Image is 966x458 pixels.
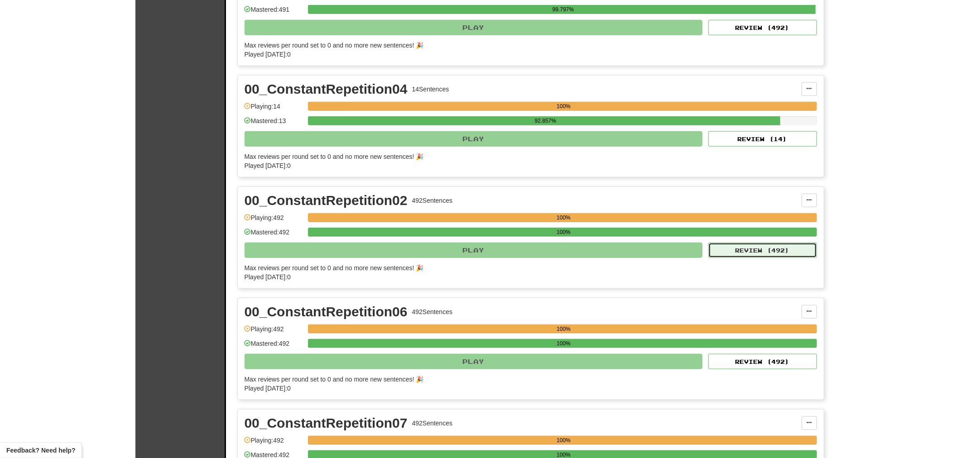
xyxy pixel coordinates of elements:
button: Review (492) [708,243,817,258]
span: Played [DATE]: 0 [245,51,291,58]
div: 100% [311,324,817,334]
div: Mastered: 492 [245,228,303,243]
span: Open feedback widget [6,446,75,455]
div: Max reviews per round set to 0 and no more new sentences! 🎉 [245,152,812,161]
div: Max reviews per round set to 0 and no more new sentences! 🎉 [245,41,812,50]
span: Played [DATE]: 0 [245,162,291,169]
div: Playing: 492 [245,324,303,339]
div: Mastered: 13 [245,116,303,131]
span: Played [DATE]: 0 [245,273,291,281]
div: Playing: 492 [245,436,303,451]
div: 00_ConstantRepetition06 [245,305,408,319]
button: Play [245,243,703,258]
button: Review (14) [708,131,817,147]
div: Max reviews per round set to 0 and no more new sentences! 🎉 [245,263,812,272]
span: Played [DATE]: 0 [245,385,291,392]
div: 100% [311,102,817,111]
div: 14 Sentences [412,85,449,94]
div: 492 Sentences [412,419,453,428]
div: 100% [311,339,817,348]
button: Play [245,354,703,369]
div: 492 Sentences [412,196,453,205]
div: 00_ConstantRepetition02 [245,194,408,207]
div: 99.797% [311,5,816,14]
div: 00_ConstantRepetition04 [245,82,408,96]
div: Playing: 492 [245,213,303,228]
div: 492 Sentences [412,307,453,316]
button: Play [245,20,703,35]
div: 100% [311,436,817,445]
div: Playing: 14 [245,102,303,117]
div: 100% [311,213,817,222]
button: Play [245,131,703,147]
button: Review (492) [708,354,817,369]
div: Max reviews per round set to 0 and no more new sentences! 🎉 [245,375,812,384]
div: Mastered: 491 [245,5,303,20]
div: 00_ConstantRepetition07 [245,416,408,430]
div: 92.857% [311,116,780,125]
div: 100% [311,228,817,237]
button: Review (492) [708,20,817,35]
div: Mastered: 492 [245,339,303,354]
